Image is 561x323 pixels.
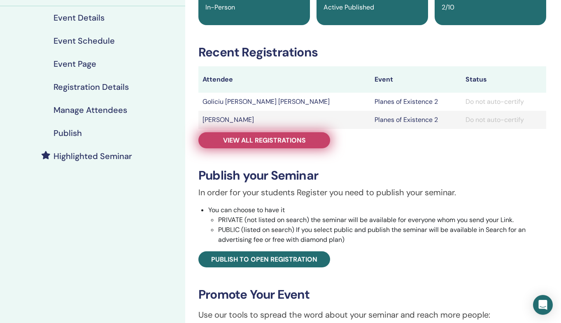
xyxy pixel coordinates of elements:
p: In order for your students Register you need to publish your seminar. [198,186,546,199]
div: Do not auto-certify [466,115,542,125]
th: Attendee [198,66,370,93]
td: Planes of Existence 2 [370,111,461,129]
h3: Publish your Seminar [198,168,546,183]
li: PRIVATE (not listed on search) the seminar will be available for everyone whom you send your Link. [218,215,546,225]
h3: Promote Your Event [198,287,546,302]
td: [PERSON_NAME] [198,111,370,129]
span: In-Person [205,3,235,12]
h4: Registration Details [54,82,129,92]
div: Do not auto-certify [466,97,542,107]
span: View all registrations [223,136,306,145]
th: Status [461,66,546,93]
span: 2/10 [442,3,454,12]
span: Active Published [324,3,374,12]
li: You can choose to have it [208,205,546,245]
div: Open Intercom Messenger [533,295,553,315]
h4: Event Page [54,59,96,69]
h4: Event Schedule [54,36,115,46]
td: Goliciu [PERSON_NAME] [PERSON_NAME] [198,93,370,111]
h4: Publish [54,128,82,138]
h3: Recent Registrations [198,45,546,60]
span: Publish to open registration [211,255,317,264]
a: View all registrations [198,132,330,148]
h4: Event Details [54,13,105,23]
p: Use our tools to spread the word about your seminar and reach more people: [198,309,546,321]
h4: Highlighted Seminar [54,151,132,161]
li: PUBLIC (listed on search) If you select public and publish the seminar will be available in Searc... [218,225,546,245]
td: Planes of Existence 2 [370,93,461,111]
th: Event [370,66,461,93]
a: Publish to open registration [198,251,330,267]
h4: Manage Attendees [54,105,127,115]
